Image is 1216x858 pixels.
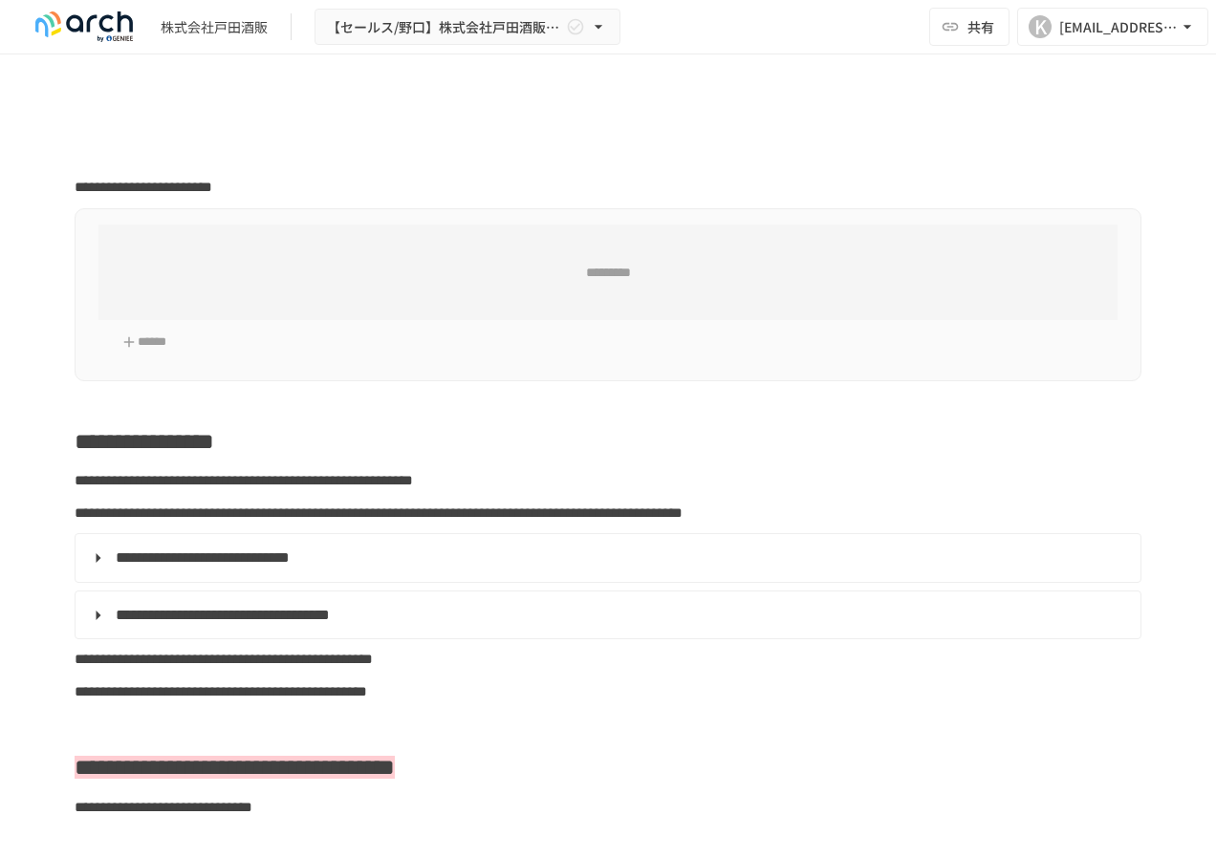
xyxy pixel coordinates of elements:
[929,8,1010,46] button: 共有
[1017,8,1208,46] button: K[EMAIL_ADDRESS][DOMAIN_NAME]
[23,11,145,42] img: logo-default@2x-9cf2c760.svg
[967,16,994,37] span: 共有
[1059,15,1178,39] div: [EMAIL_ADDRESS][DOMAIN_NAME]
[327,15,562,39] span: 【セールス/野口】株式会社戸田酒販様_初期設定サポート
[161,17,268,37] div: 株式会社戸田酒販
[315,9,620,46] button: 【セールス/野口】株式会社戸田酒販様_初期設定サポート
[1029,15,1052,38] div: K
